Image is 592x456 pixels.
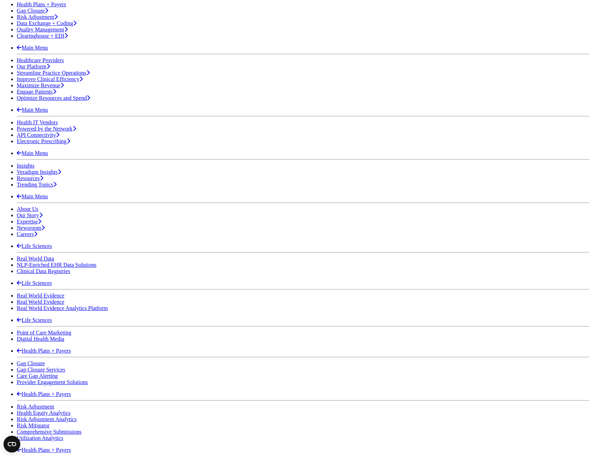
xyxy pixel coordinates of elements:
a: Electronic Prescribing [17,138,70,144]
a: Trending Topics [17,182,57,187]
a: Clinical Data Registries [17,268,70,274]
a: Main Menu [17,150,48,156]
a: Health Plans + Payers [17,1,66,7]
a: Risk Adjustment [17,14,58,20]
a: Main Menu [17,193,48,199]
a: Quality Management [17,27,68,32]
a: Care Gap Alerting [17,373,58,379]
a: Life Sciences [17,280,52,286]
a: Gap Closure [17,360,45,366]
a: Health Equity Analytics [17,410,71,416]
a: Life Sciences [17,243,52,249]
a: Gap Closure Services [17,367,65,373]
a: Real World Evidence [17,299,64,305]
a: Main Menu [17,107,48,113]
a: Clearinghouse + EDI [17,33,68,39]
a: Powered by the Network [17,126,76,132]
a: Provider Engagement Solutions [17,379,88,385]
a: NLP-Enriched EHR Data Solutions [17,262,96,268]
a: Careers [17,231,37,237]
a: Real World Evidence [17,293,64,299]
a: Digital Health Media [17,336,64,342]
a: Real World Data [17,256,54,262]
a: Data Exchange + Coding [17,20,76,26]
a: Veradigm Insights [17,169,61,175]
a: Real World Evidence Analytics Platform [17,305,108,311]
a: Our Platform [17,64,50,69]
a: Expertise [17,219,41,225]
a: Comprehensive Submissions [17,429,81,435]
a: Resources [17,175,43,181]
a: API Connectivity [17,132,59,138]
a: Main Menu [17,45,48,51]
a: Health Plans + Payers [17,391,71,397]
a: Health IT Vendors [17,119,58,125]
a: Streamline Practice Operations [17,70,90,76]
a: Our Story [17,212,43,218]
a: Point of Care Marketing [17,330,71,336]
a: About Us [17,206,38,212]
a: Gap Closure [17,8,48,14]
a: Utilization Analytics [17,435,63,441]
a: Risk Adjustment [17,404,54,410]
a: Life Sciences [17,317,52,323]
button: Open CMP widget [3,436,20,453]
a: Improve Clinical Efficiency [17,76,83,82]
a: Optimize Resources and Spend [17,95,90,101]
a: Risk Mitigator [17,422,50,428]
a: Newsroom [17,225,45,231]
a: Insights [17,163,35,169]
a: Engage Patients [17,89,56,95]
a: Health Plans + Payers [17,348,71,354]
a: Maximize Revenue [17,82,64,88]
a: Healthcare Providers [17,57,64,63]
a: Health Plans + Payers [17,447,71,453]
a: Risk Adjustment Analytics [17,416,77,422]
iframe: Drift Chat Widget [458,406,584,448]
